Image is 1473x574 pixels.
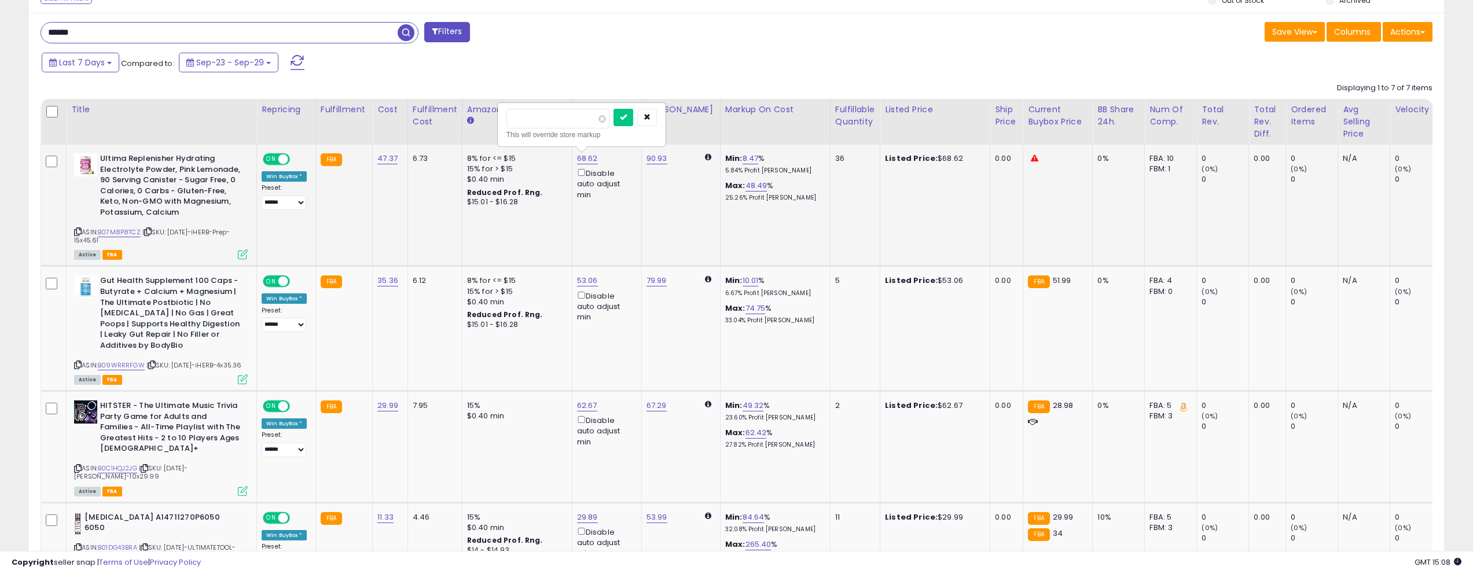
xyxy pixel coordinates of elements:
div: 0% [1097,275,1136,286]
div: 5 [835,275,871,286]
div: Ordered Items [1291,104,1333,128]
div: This will override store markup [506,129,657,141]
div: Disable auto adjust min [577,525,633,559]
div: Repricing [262,104,311,116]
span: 29.99 [1053,512,1074,523]
b: Listed Price: [885,512,938,523]
span: All listings currently available for purchase on Amazon [74,250,101,260]
div: 0 [1291,297,1338,307]
img: 41AkJzLztVL._SL40_.jpg [74,153,97,176]
div: Preset: [262,184,307,210]
small: (0%) [1202,287,1218,296]
a: Privacy Policy [150,557,201,568]
div: 0 [1395,174,1442,185]
div: Fulfillment Cost [413,104,457,128]
div: N/A [1343,400,1381,411]
span: Compared to: [121,58,174,69]
div: Total Rev. [1202,104,1244,128]
button: Actions [1383,22,1432,42]
button: Save View [1265,22,1325,42]
span: ON [264,277,278,286]
th: The percentage added to the cost of goods (COGS) that forms the calculator for Min & Max prices. [720,99,830,145]
a: 53.99 [646,512,667,523]
div: FBA: 5 [1149,400,1188,411]
div: Win BuyBox * [262,171,307,182]
small: (0%) [1395,411,1411,421]
div: seller snap | | [12,557,201,568]
div: $0.40 min [467,523,563,533]
b: Listed Price: [885,153,938,164]
small: FBA [321,512,342,525]
span: Columns [1334,26,1371,38]
a: 10.01 [743,275,759,286]
div: $0.40 min [467,174,563,185]
b: Listed Price: [885,275,938,286]
span: | SKU: [DATE]-iHERB-4x35.36 [146,360,242,370]
a: B09WRRRFGW [98,360,145,370]
div: 15% [467,512,563,523]
button: Last 7 Days [42,53,119,72]
div: [PERSON_NAME] [646,104,715,116]
span: Sep-23 - Sep-29 [196,57,264,68]
div: FBA: 10 [1149,153,1188,164]
small: FBA [321,400,342,413]
div: 0 [1202,421,1248,432]
div: $15.01 - $16.28 [467,320,563,330]
div: $0.40 min [467,411,563,421]
div: 0% [1097,153,1136,164]
small: Amazon Fees. [467,116,474,126]
div: Num of Comp. [1149,104,1192,128]
div: FBM: 3 [1149,411,1188,421]
div: Disable auto adjust min [577,289,633,323]
small: FBA [1028,400,1049,413]
span: OFF [288,513,307,523]
div: Preset: [262,307,307,333]
span: 2025-10-7 15:08 GMT [1415,557,1461,568]
div: Current Buybox Price [1028,104,1088,128]
b: Reduced Prof. Rng. [467,187,543,197]
div: % [725,181,821,202]
div: FBM: 1 [1149,164,1188,174]
p: 6.67% Profit [PERSON_NAME] [725,289,821,297]
b: Reduced Prof. Rng. [467,535,543,545]
a: 62.67 [577,400,597,411]
div: 0 [1395,297,1442,307]
b: Min: [725,153,743,164]
div: 0 [1395,400,1442,411]
span: ON [264,154,278,164]
div: Total Rev. Diff. [1254,104,1281,140]
span: 34 [1053,528,1063,539]
b: Gut Health Supplement 100 Caps - Butyrate + Calcium + Magnesium | The Ultimate Postbiotic | No [M... [100,275,241,354]
a: 49.32 [743,400,764,411]
div: 0 [1202,400,1248,411]
a: 79.99 [646,275,667,286]
div: 0 [1395,275,1442,286]
p: 33.04% Profit [PERSON_NAME] [725,317,821,325]
div: Fulfillment [321,104,368,116]
small: (0%) [1395,287,1411,296]
a: 8.47 [743,153,759,164]
div: % [725,539,821,561]
small: FBA [1028,275,1049,288]
div: $0.40 min [467,297,563,307]
div: 0 [1395,512,1442,523]
a: B07M8P8TCZ [98,227,141,237]
b: Max: [725,303,745,314]
small: (0%) [1395,164,1411,174]
a: 53.06 [577,275,598,286]
a: 84.64 [743,512,765,523]
span: OFF [288,402,307,411]
div: 10% [1097,512,1136,523]
div: 0.00 [1254,153,1277,164]
div: Amazon Fees [467,104,567,116]
img: 513WpEfLLNL._SL40_.jpg [74,400,97,424]
div: 0 [1291,400,1338,411]
a: 74.75 [745,303,766,314]
span: OFF [288,277,307,286]
div: 0 [1291,533,1338,543]
div: Preset: [262,431,307,457]
div: 0 [1202,533,1248,543]
span: All listings currently available for purchase on Amazon [74,375,101,385]
div: $29.99 [885,512,981,523]
div: 0.00 [995,400,1014,411]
